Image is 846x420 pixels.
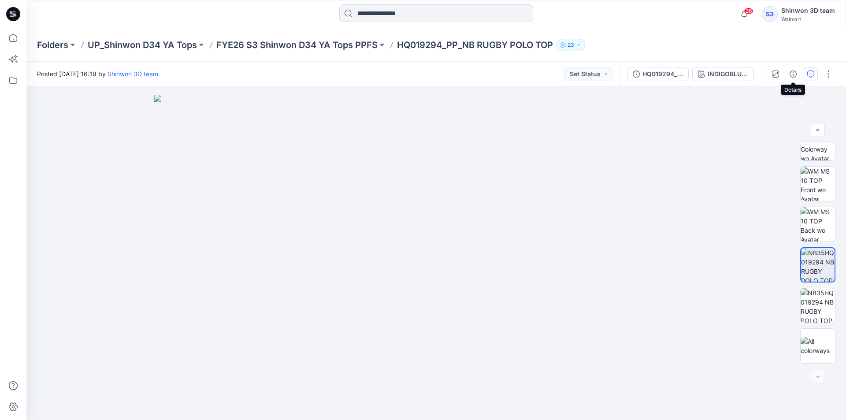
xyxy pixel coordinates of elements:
a: Folders [37,39,68,51]
img: NB35HQ019294 NB RUGBY POLO TOP - 3D PPFS FORM_Pressure & Tension Map [801,288,835,323]
p: HQ019294_PP_NB RUGBY POLO TOP [397,39,553,51]
button: Details [786,67,800,81]
img: NB35HQ019294 NB RUGBY POLO TOP - 3D PPFS FORM [801,248,835,282]
div: HQ019294_PP_NB RUGBY POLO TOP [642,69,683,79]
a: FYE26 S3 Shinwon D34 YA Tops PPFS [216,39,378,51]
div: Shinwon 3D team [781,5,835,16]
img: WM MS 10 TOP Colorway wo Avatar [801,126,835,160]
button: HQ019294_PP_NB RUGBY POLO TOP [627,67,689,81]
a: Shinwon 3D team [108,70,158,78]
img: WM MS 10 TOP Front wo Avatar [801,167,835,201]
button: 23 [557,39,585,51]
span: Posted [DATE] 16:19 by [37,69,158,78]
p: 23 [568,40,574,50]
button: INDIGOBLUE STRIPE [692,67,754,81]
div: INDIGOBLUE STRIPE [708,69,748,79]
div: Walmart [781,16,835,22]
a: UP_Shinwon D34 YA Tops [88,39,197,51]
div: S3 [762,6,778,22]
span: 26 [744,7,753,15]
img: WM MS 10 TOP Back wo Avatar [801,207,835,242]
img: All colorways [801,337,835,355]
